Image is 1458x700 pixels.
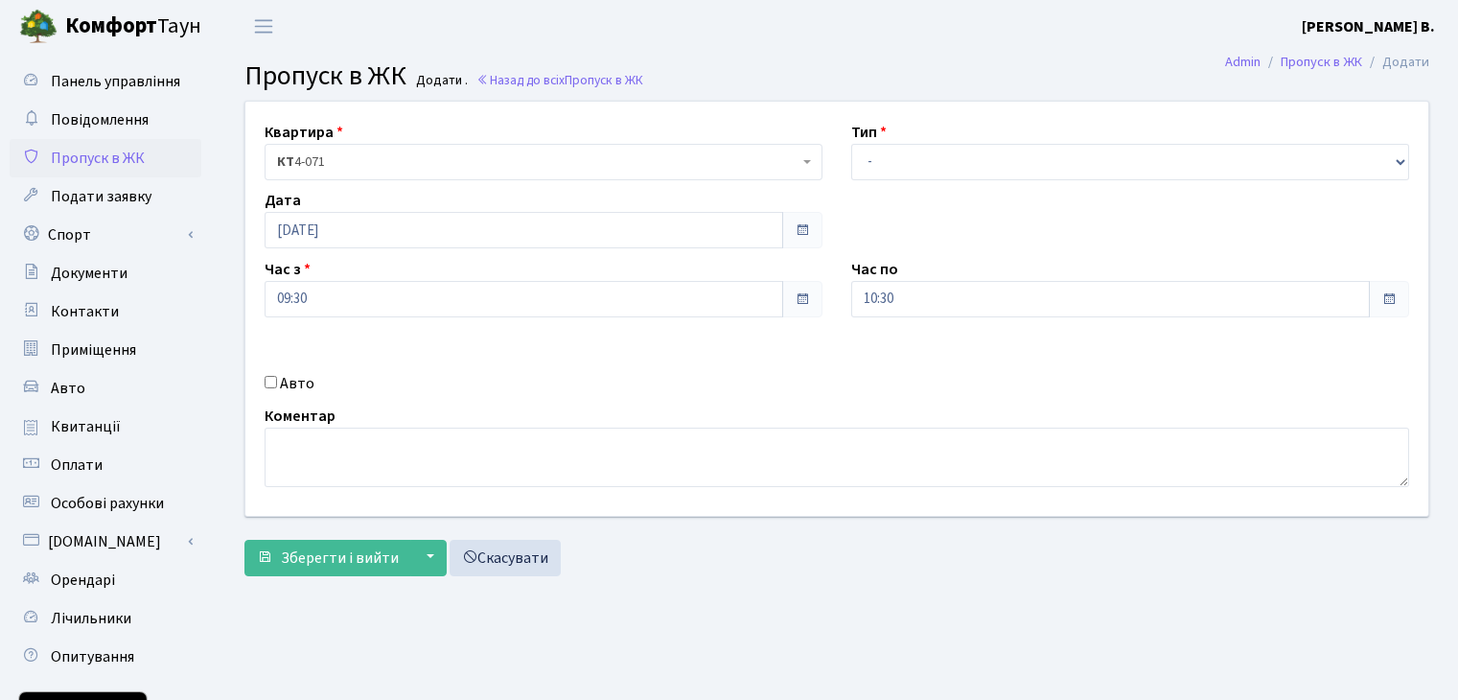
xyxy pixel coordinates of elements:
a: Подати заявку [10,177,201,216]
b: [PERSON_NAME] В. [1302,16,1435,37]
span: Документи [51,263,127,284]
span: Орендарі [51,570,115,591]
span: Панель управління [51,71,180,92]
button: Зберегти і вийти [244,540,411,576]
a: Повідомлення [10,101,201,139]
a: Спорт [10,216,201,254]
a: Контакти [10,292,201,331]
span: Оплати [51,455,103,476]
a: Опитування [10,638,201,676]
span: Особові рахунки [51,493,164,514]
a: Приміщення [10,331,201,369]
a: Скасувати [450,540,561,576]
span: Зберегти і вийти [281,548,399,569]
button: Переключити навігацію [240,11,288,42]
span: Приміщення [51,339,136,361]
span: Пропуск в ЖК [51,148,145,169]
span: Подати заявку [51,186,151,207]
label: Коментар [265,405,336,428]
a: Панель управління [10,62,201,101]
a: Документи [10,254,201,292]
small: Додати . [412,73,468,89]
label: Тип [851,121,887,144]
a: Орендарі [10,561,201,599]
span: <b>КТ</b>&nbsp;&nbsp;&nbsp;&nbsp;4-071 [277,152,798,172]
img: logo.png [19,8,58,46]
a: Квитанції [10,408,201,446]
label: Авто [280,372,314,395]
span: Авто [51,378,85,399]
span: Контакти [51,301,119,322]
span: Пропуск в ЖК [244,57,406,95]
span: Опитування [51,646,134,667]
span: <b>КТ</b>&nbsp;&nbsp;&nbsp;&nbsp;4-071 [265,144,822,180]
a: Особові рахунки [10,484,201,523]
li: Додати [1362,52,1429,73]
span: Квитанції [51,416,121,437]
label: Квартира [265,121,343,144]
label: Час по [851,258,898,281]
label: Дата [265,189,301,212]
a: Admin [1225,52,1261,72]
span: Лічильники [51,608,131,629]
a: [DOMAIN_NAME] [10,523,201,561]
b: КТ [277,152,294,172]
a: Пропуск в ЖК [10,139,201,177]
span: Повідомлення [51,109,149,130]
a: Пропуск в ЖК [1281,52,1362,72]
b: Комфорт [65,11,157,41]
span: Таун [65,11,201,43]
a: [PERSON_NAME] В. [1302,15,1435,38]
span: Пропуск в ЖК [565,71,643,89]
a: Авто [10,369,201,408]
a: Назад до всіхПропуск в ЖК [476,71,643,89]
nav: breadcrumb [1196,42,1458,82]
a: Оплати [10,446,201,484]
a: Лічильники [10,599,201,638]
label: Час з [265,258,311,281]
